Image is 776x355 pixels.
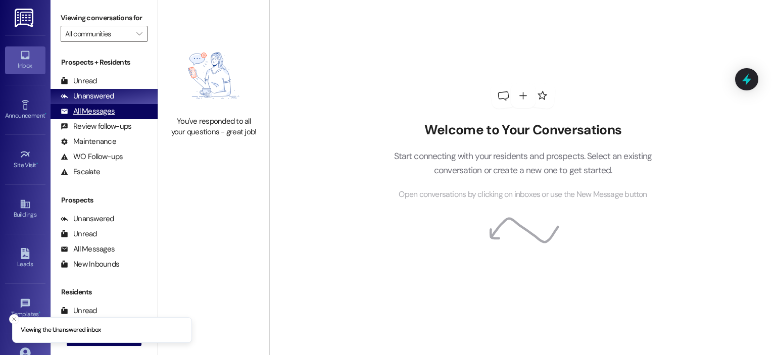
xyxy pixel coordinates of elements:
span: Open conversations by clicking on inboxes or use the New Message button [399,188,647,201]
label: Viewing conversations for [61,10,148,26]
p: Start connecting with your residents and prospects. Select an existing conversation or create a n... [378,149,667,178]
div: Unanswered [61,214,114,224]
div: Residents [51,287,158,297]
div: Maintenance [61,136,116,147]
a: Templates • [5,295,45,322]
i:  [136,30,142,38]
p: Viewing the Unanswered inbox [21,326,101,335]
span: • [45,111,46,118]
div: Unread [61,229,97,239]
a: Inbox [5,46,45,74]
span: • [39,309,40,316]
div: Prospects [51,195,158,206]
div: Review follow-ups [61,121,131,132]
button: Close toast [9,314,19,324]
div: New Inbounds [61,259,119,270]
div: Unread [61,306,97,316]
img: ResiDesk Logo [15,9,35,27]
h2: Welcome to Your Conversations [378,122,667,138]
span: • [36,160,38,167]
div: All Messages [61,244,115,255]
a: Site Visit • [5,146,45,173]
div: Prospects + Residents [51,57,158,68]
a: Buildings [5,195,45,223]
div: You've responded to all your questions - great job! [169,116,258,138]
img: empty-state [169,40,258,111]
div: WO Follow-ups [61,151,123,162]
div: Unanswered [61,91,114,102]
div: All Messages [61,106,115,117]
div: Escalate [61,167,100,177]
input: All communities [65,26,131,42]
div: Unread [61,76,97,86]
a: Leads [5,245,45,272]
